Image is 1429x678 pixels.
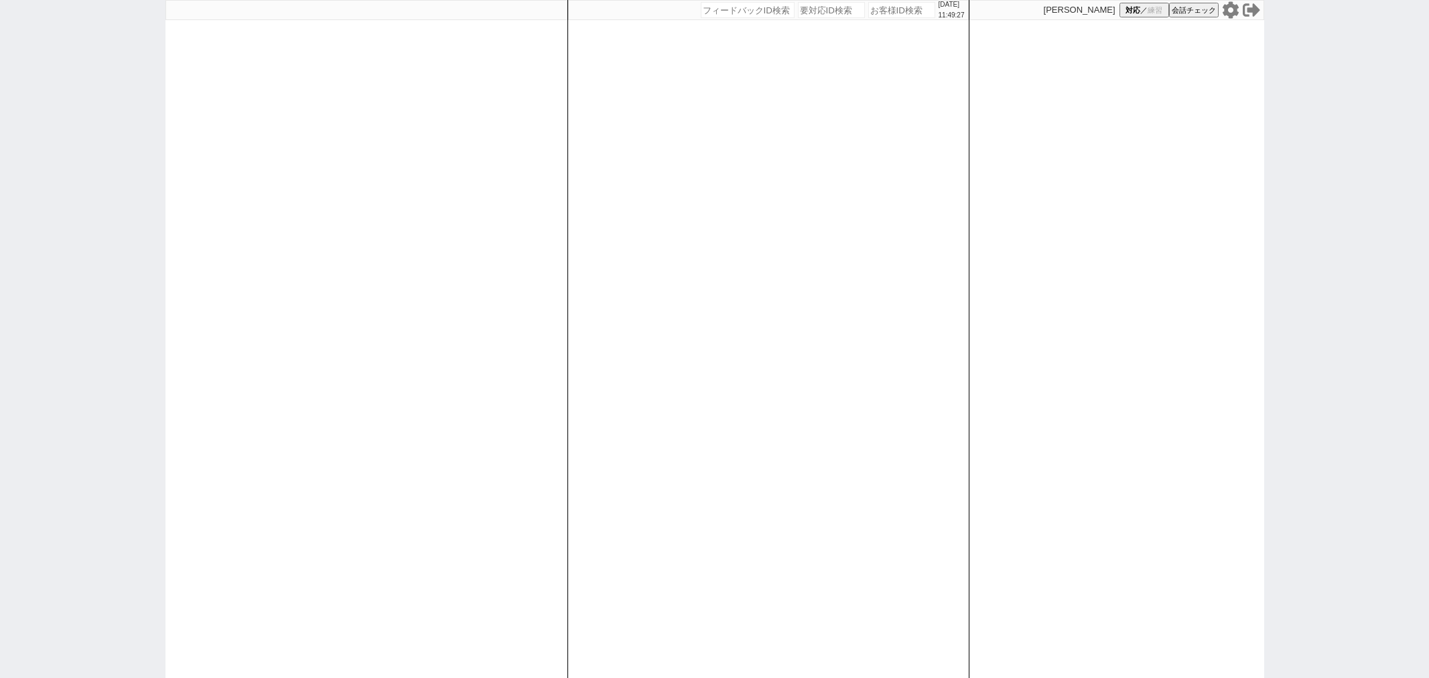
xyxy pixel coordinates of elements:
p: 11:49:27 [939,10,965,21]
span: 対応 [1126,5,1140,15]
input: フィードバックID検索 [701,2,795,18]
p: [PERSON_NAME] [1044,5,1115,15]
span: 練習 [1148,5,1162,15]
button: 会話チェック [1169,3,1219,17]
button: 対応／練習 [1119,3,1169,17]
input: お客様ID検索 [868,2,935,18]
input: 要対応ID検索 [798,2,865,18]
span: 会話チェック [1172,5,1216,15]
